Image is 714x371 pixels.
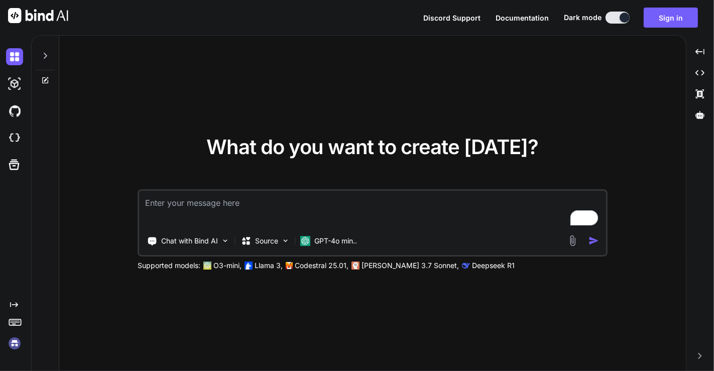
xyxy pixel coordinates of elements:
[295,261,348,271] p: Codestral 25.01,
[472,261,515,271] p: Deepseek R1
[588,235,599,246] img: icon
[423,13,481,23] button: Discord Support
[496,14,549,22] span: Documentation
[281,236,290,245] img: Pick Models
[6,75,23,92] img: darkAi-studio
[206,135,538,159] span: What do you want to create [DATE]?
[221,236,229,245] img: Pick Tools
[138,261,200,271] p: Supported models:
[6,335,23,352] img: signin
[213,261,242,271] p: O3-mini,
[423,14,481,22] span: Discord Support
[496,13,549,23] button: Documentation
[6,48,23,65] img: darkChat
[567,235,578,246] img: attachment
[203,262,211,270] img: GPT-4
[255,236,278,246] p: Source
[255,261,283,271] p: Llama 3,
[161,236,218,246] p: Chat with Bind AI
[351,262,360,270] img: claude
[644,8,698,28] button: Sign in
[6,130,23,147] img: cloudideIcon
[245,262,253,270] img: Llama2
[564,13,602,23] span: Dark mode
[139,191,606,228] textarea: To enrich screen reader interactions, please activate Accessibility in Grammarly extension settings
[362,261,459,271] p: [PERSON_NAME] 3.7 Sonnet,
[8,8,68,23] img: Bind AI
[462,262,470,270] img: claude
[314,236,357,246] p: GPT-4o min..
[286,262,293,269] img: Mistral-AI
[300,236,310,246] img: GPT-4o mini
[6,102,23,119] img: githubDark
